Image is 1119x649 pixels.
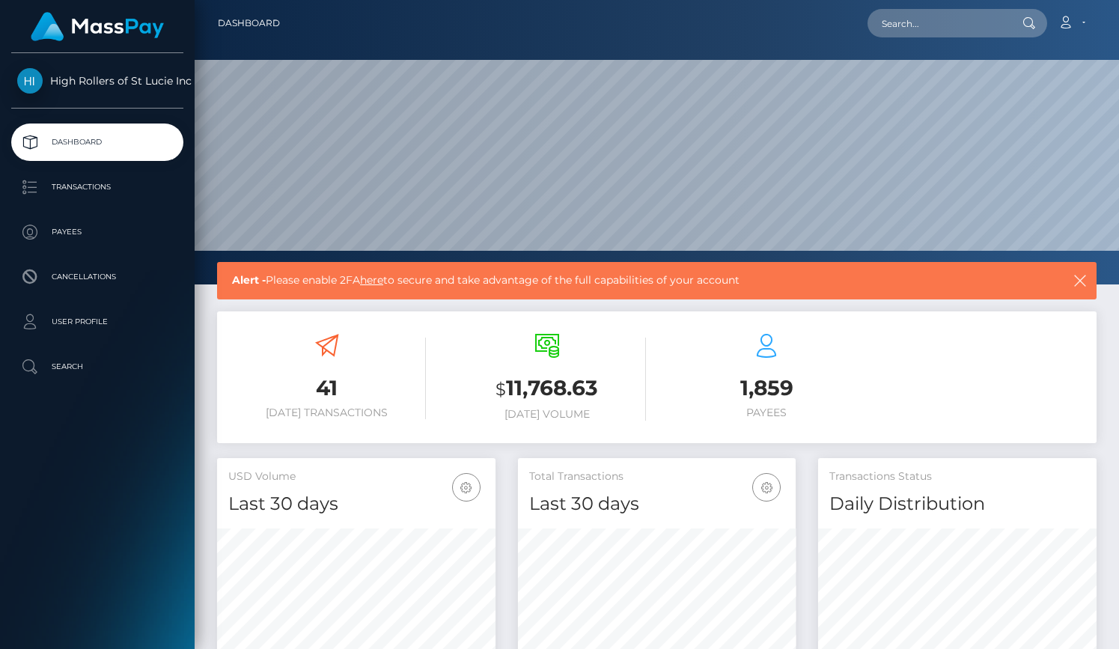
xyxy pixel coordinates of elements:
[218,7,280,39] a: Dashboard
[232,272,988,288] span: Please enable 2FA to secure and take advantage of the full capabilities of your account
[17,266,177,288] p: Cancellations
[448,408,646,421] h6: [DATE] Volume
[228,491,484,517] h4: Last 30 days
[11,74,183,88] span: High Rollers of St Lucie Inc
[448,374,646,404] h3: 11,768.63
[868,9,1008,37] input: Search...
[228,469,484,484] h5: USD Volume
[17,311,177,333] p: User Profile
[232,273,266,287] b: Alert -
[11,168,183,206] a: Transactions
[17,356,177,378] p: Search
[496,379,506,400] small: $
[17,131,177,153] p: Dashboard
[228,374,426,403] h3: 41
[11,348,183,386] a: Search
[11,124,183,161] a: Dashboard
[17,68,43,94] img: High Rollers of St Lucie Inc
[529,491,785,517] h4: Last 30 days
[17,176,177,198] p: Transactions
[360,273,383,287] a: here
[11,213,183,251] a: Payees
[668,406,866,419] h6: Payees
[668,374,866,403] h3: 1,859
[11,303,183,341] a: User Profile
[228,406,426,419] h6: [DATE] Transactions
[17,221,177,243] p: Payees
[11,258,183,296] a: Cancellations
[829,469,1085,484] h5: Transactions Status
[829,491,1085,517] h4: Daily Distribution
[31,12,164,41] img: MassPay Logo
[529,469,785,484] h5: Total Transactions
